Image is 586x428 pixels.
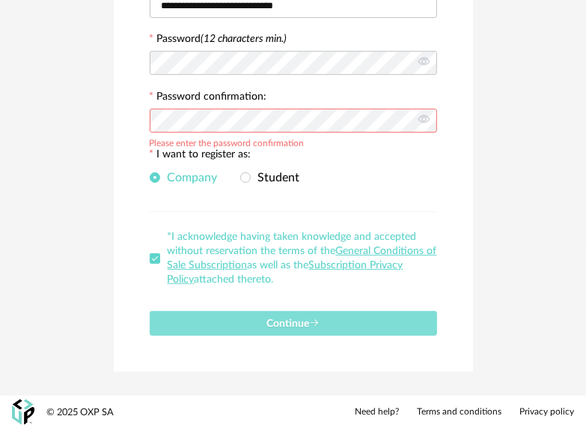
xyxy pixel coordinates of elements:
[150,311,437,336] button: Continue
[150,149,251,163] label: I want to register as:
[355,406,399,418] a: Need help?
[160,172,218,184] span: Company
[251,172,300,184] span: Student
[168,232,437,285] span: *I acknowledge having taken knowledge and accepted without reservation the terms of the as well a...
[519,406,574,418] a: Privacy policy
[46,406,114,419] div: © 2025 OXP SA
[201,34,287,44] i: (12 characters min.)
[150,136,305,148] div: Please enter the password confirmation
[168,246,437,271] a: General Conditions of Sale Subscription
[266,319,320,329] span: Continue
[150,91,267,105] label: Password confirmation:
[168,260,403,285] a: Subscription Privacy Policy
[12,400,34,426] img: OXP
[417,406,501,418] a: Terms and conditions
[157,34,287,44] label: Password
